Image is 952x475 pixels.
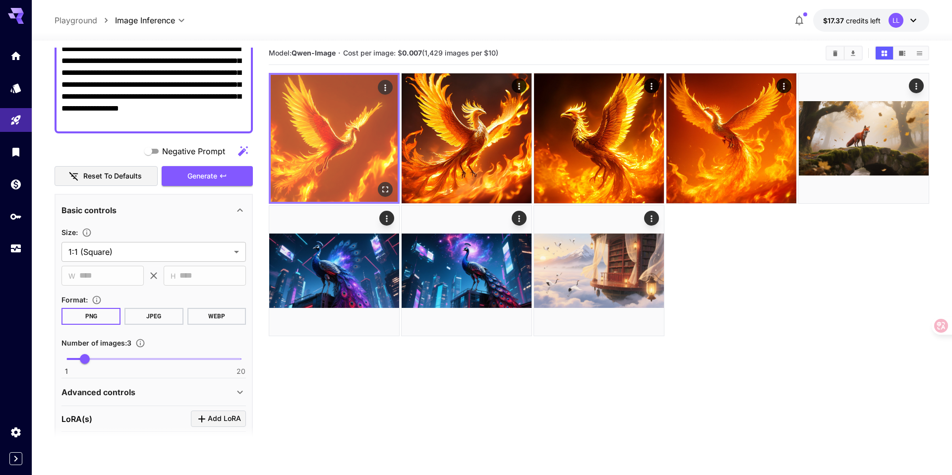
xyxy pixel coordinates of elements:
button: Adjust the dimensions of the generated image by specifying its width and height in pixels, or sel... [78,228,96,237]
span: Size : [61,228,78,237]
button: Expand sidebar [9,452,22,465]
div: Playground [10,114,22,126]
span: Cost per image: $ (1,429 images per $10) [343,49,498,57]
button: Show images in grid view [876,47,893,59]
p: Basic controls [61,204,117,216]
img: 9k= [269,206,399,336]
div: Models [10,82,22,94]
span: Image Inference [115,14,175,26]
img: Z [534,206,664,336]
span: 1:1 (Square) [68,246,230,258]
div: Actions [776,78,791,93]
div: Actions [378,80,393,95]
nav: breadcrumb [55,14,115,26]
div: Clear ImagesDownload All [826,46,863,60]
span: credits left [846,16,881,25]
span: Negative Prompt [162,145,225,157]
div: Home [10,50,22,62]
img: 2Q== [402,206,532,336]
span: Model: [269,49,336,57]
div: Library [10,146,22,158]
div: Actions [379,211,394,226]
img: Z [271,75,398,202]
span: 20 [237,366,245,376]
button: Show images in list view [911,47,928,59]
div: Settings [10,426,22,438]
div: Advanced controls [61,380,246,404]
span: Number of images : 3 [61,339,131,347]
img: 2Q== [666,73,796,203]
span: H [171,270,176,282]
p: LoRA(s) [61,413,92,425]
span: Add LoRA [208,413,241,425]
div: Actions [644,211,659,226]
button: WEBP [187,308,246,325]
button: Download All [844,47,862,59]
button: Generate [162,166,253,186]
div: Open in fullscreen [378,182,393,197]
a: Playground [55,14,97,26]
div: Actions [512,211,527,226]
span: W [68,270,75,282]
span: $17.37 [823,16,846,25]
div: Actions [512,78,527,93]
button: Click to add LoRA [191,411,246,427]
img: 9k= [799,73,929,203]
div: Usage [10,242,22,255]
div: Actions [644,78,659,93]
button: JPEG [124,308,183,325]
span: Generate [187,170,217,182]
b: 0.007 [402,49,422,57]
img: 2Q== [534,73,664,203]
button: Reset to defaults [55,166,158,186]
button: $17.36654LL [813,9,929,32]
div: Basic controls [61,198,246,222]
span: Format : [61,296,88,304]
b: Qwen-Image [292,49,336,57]
button: Clear Images [827,47,844,59]
img: 9k= [402,73,532,203]
div: Wallet [10,178,22,190]
p: · [338,47,341,59]
div: Show images in grid viewShow images in video viewShow images in list view [875,46,929,60]
div: Actions [909,78,924,93]
button: Choose the file format for the output image. [88,295,106,305]
span: 1 [65,366,68,376]
div: API Keys [10,210,22,223]
button: PNG [61,308,120,325]
p: Advanced controls [61,386,135,398]
div: LL [889,13,903,28]
div: $17.36654 [823,15,881,26]
button: Specify how many images to generate in a single request. Each image generation will be charged se... [131,338,149,348]
button: Show images in video view [893,47,911,59]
